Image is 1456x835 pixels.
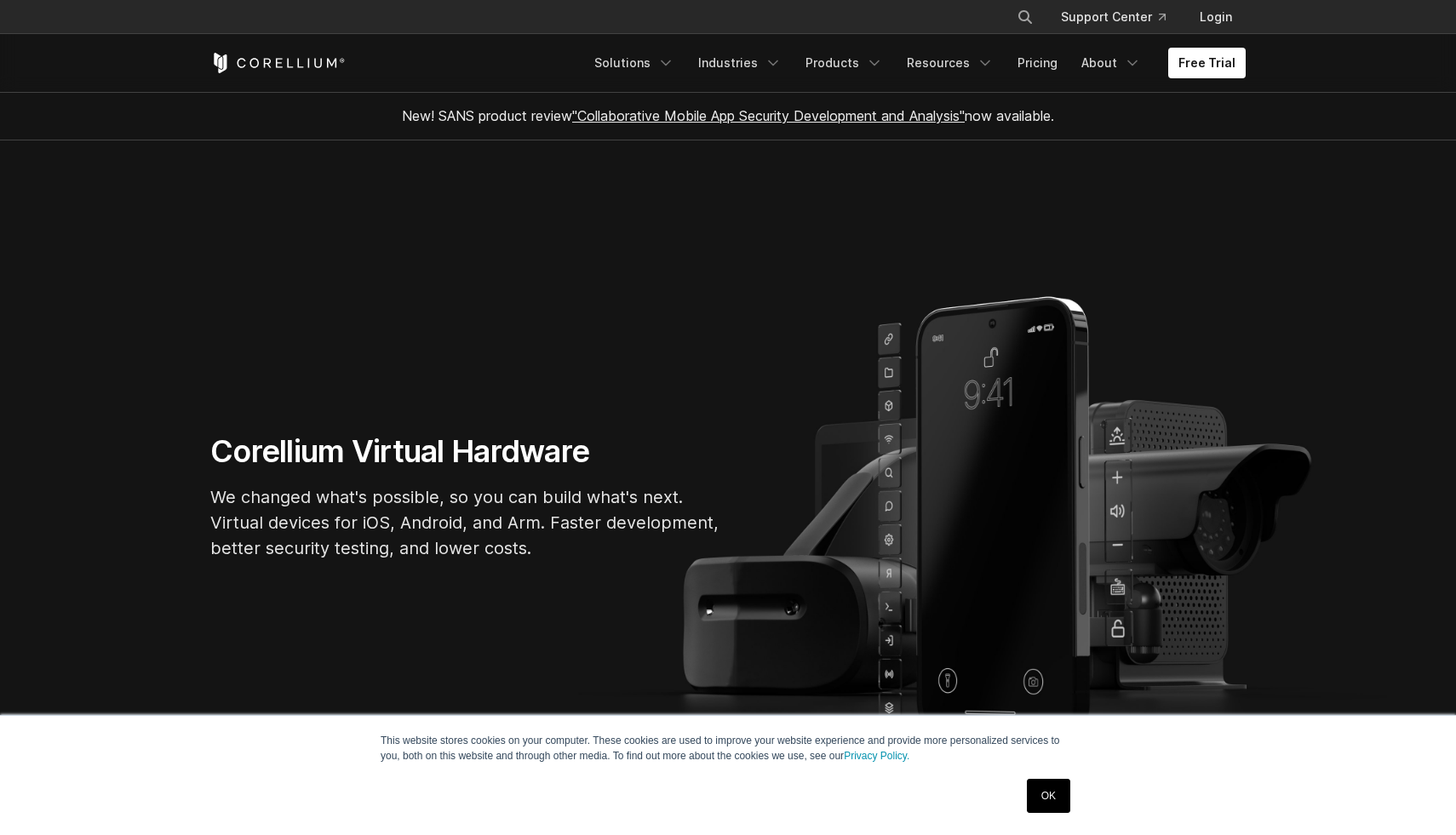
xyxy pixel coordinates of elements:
[1168,48,1246,78] a: Free Trial
[572,107,965,124] a: "Collaborative Mobile App Security Development and Analysis"
[1027,779,1070,813] a: OK
[210,484,721,561] p: We changed what's possible, so you can build what's next. Virtual devices for iOS, Android, and A...
[584,48,1246,78] div: Navigation Menu
[1071,48,1151,78] a: About
[897,48,1004,78] a: Resources
[1186,2,1246,32] a: Login
[996,2,1246,32] div: Navigation Menu
[844,750,909,762] a: Privacy Policy.
[1047,2,1179,32] a: Support Center
[402,107,1054,124] span: New! SANS product review now available.
[210,432,721,471] h1: Corellium Virtual Hardware
[795,48,893,78] a: Products
[688,48,792,78] a: Industries
[381,733,1075,764] p: This website stores cookies on your computer. These cookies are used to improve your website expe...
[584,48,685,78] a: Solutions
[1007,48,1068,78] a: Pricing
[210,53,346,73] a: Corellium Home
[1010,2,1040,32] button: Search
